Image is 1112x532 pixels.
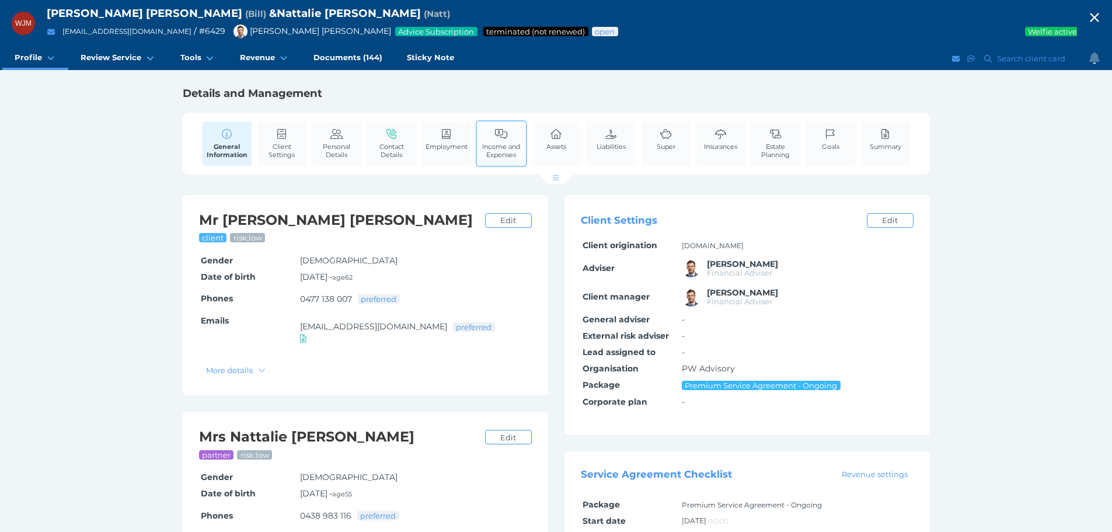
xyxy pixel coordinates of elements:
[867,121,904,157] a: Summary
[15,53,42,62] span: Profile
[701,121,740,157] a: Insurances
[62,27,191,36] a: [EMAIL_ADDRESS][DOMAIN_NAME]
[300,321,447,332] a: [EMAIL_ADDRESS][DOMAIN_NAME]
[201,366,256,375] span: More details
[228,47,301,70] a: Revenue
[332,273,353,281] small: age 62
[583,397,647,407] span: Corporate plan
[682,288,700,307] img: Brad Bond
[360,511,397,520] span: preferred
[201,363,271,377] button: More details
[312,121,361,165] a: Personal Details
[754,142,797,159] span: Estate Planning
[426,142,468,151] span: Employment
[47,6,242,20] span: [PERSON_NAME] [PERSON_NAME]
[201,255,233,266] span: Gender
[870,142,901,151] span: Summary
[594,121,629,157] a: Liabilities
[201,472,233,482] span: Gender
[583,314,650,325] span: General adviser
[203,121,252,166] a: General Information
[680,513,914,530] td: [DATE]
[370,142,413,159] span: Contact Details
[583,363,639,374] span: Organisation
[877,215,902,225] span: Edit
[979,51,1071,66] button: Search client card
[407,53,454,62] span: Sticky Note
[477,121,526,165] a: Income and Expenses
[300,510,351,521] a: 0438 983 116
[682,363,735,374] span: PW Advisory
[950,51,962,66] button: Email
[680,238,914,254] td: [DOMAIN_NAME]
[360,294,398,304] span: preferred
[583,240,657,251] span: Client origination
[707,259,778,269] span: Brad Bond
[682,347,685,357] span: -
[199,428,479,446] h2: Mrs Nattalie [PERSON_NAME]
[233,25,248,39] img: Brad Bond
[228,26,391,36] span: [PERSON_NAME] [PERSON_NAME]
[367,121,416,165] a: Contact Details
[583,499,620,510] span: Package
[201,233,225,242] span: client
[495,433,521,442] span: Edit
[180,53,201,62] span: Tools
[205,142,249,159] span: General Information
[424,8,450,19] span: Preferred name
[245,8,266,19] span: Preferred name
[704,142,737,151] span: Insurances
[301,47,395,70] a: Documents (144)
[201,488,256,499] span: Date of birth
[269,6,421,20] span: & Nattalie [PERSON_NAME]
[300,472,398,482] span: [DEMOGRAPHIC_DATA]
[751,121,800,165] a: Estate Planning
[2,47,68,70] a: Profile
[300,255,398,266] span: [DEMOGRAPHIC_DATA]
[201,293,233,304] span: Phones
[657,142,675,151] span: Super
[12,12,35,35] div: William John McAllister
[836,468,913,480] a: Revenue settings
[583,347,656,357] span: Lead assigned to
[201,510,233,521] span: Phones
[183,86,930,100] h1: Details and Management
[583,380,620,390] span: Package
[1027,27,1078,36] span: Welfie active
[836,470,912,479] span: Revenue settings
[654,121,678,157] a: Super
[485,213,532,228] a: Edit
[965,51,977,66] button: SMS
[543,121,569,157] a: Assets
[867,213,914,228] a: Edit
[682,259,700,277] img: Brad Bond
[583,516,626,526] span: Start date
[201,272,256,282] span: Date of birth
[315,142,358,159] span: Personal Details
[546,142,566,151] span: Assets
[583,263,615,273] span: Adviser
[257,121,306,165] a: Client Settings
[300,488,352,499] span: [DATE] •
[680,497,914,513] td: Premium Service Agreement - Ongoing
[597,142,626,151] span: Liabilities
[300,294,352,304] a: 0477 138 007
[707,268,772,277] span: Financial Adviser
[594,27,616,36] span: Advice status: Review not yet booked in
[201,315,229,326] span: Emails
[495,215,521,225] span: Edit
[233,233,263,242] span: risk: low
[682,397,685,407] span: -
[583,291,650,302] span: Client manager
[819,121,842,157] a: Goals
[313,53,382,62] span: Documents (144)
[194,26,225,36] span: / # 6429
[485,430,532,444] a: Edit
[480,142,523,159] span: Income and Expenses
[68,47,168,70] a: Review Service
[707,287,778,298] span: Brad Bond
[240,450,270,460] span: risk: low
[684,381,838,390] span: Premium Service Agreement - Ongoing
[81,53,141,62] span: Review Service
[707,297,772,306] span: Financial Adviser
